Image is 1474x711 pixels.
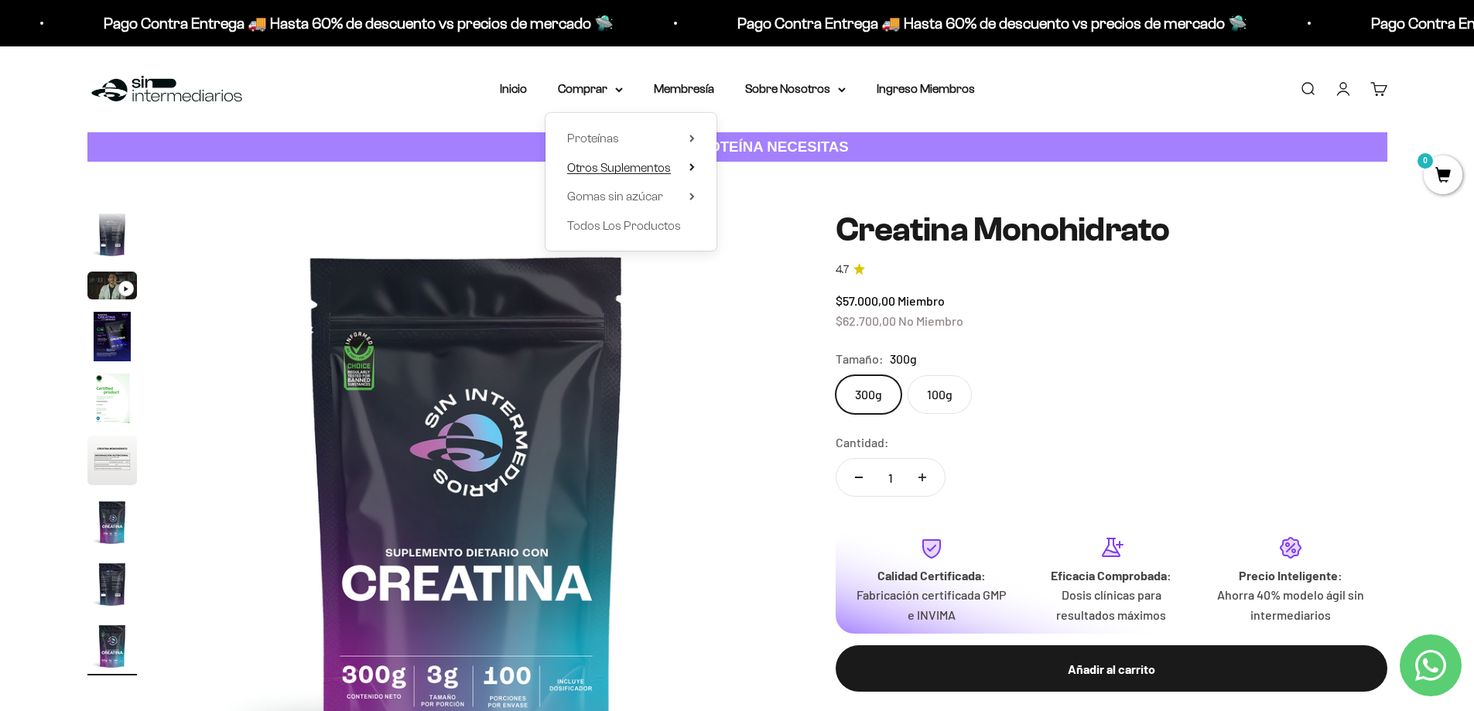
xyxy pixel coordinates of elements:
p: Dosis clínicas para resultados máximos [1034,585,1188,624]
div: Más información sobre los ingredientes [19,73,320,101]
a: Membresía [654,82,714,95]
a: 0 [1424,168,1462,185]
a: Ingreso Miembros [877,82,975,95]
span: Gomas sin azúcar [567,190,663,203]
img: Creatina Monohidrato [87,436,137,485]
p: Pago Contra Entrega 🚚 Hasta 60% de descuento vs precios de mercado 🛸 [734,11,1244,36]
strong: Precio Inteligente: [1239,568,1342,583]
span: 300g [890,349,917,369]
button: Ir al artículo 9 [87,621,137,675]
summary: Proteínas [567,128,695,149]
span: $62.700,00 [836,313,896,328]
span: $57.000,00 [836,293,895,308]
span: Proteínas [567,132,619,145]
a: Inicio [500,82,527,95]
h1: Creatina Monohidrato [836,211,1387,248]
button: Ir al artículo 7 [87,497,137,552]
span: Otros Suplementos [567,161,671,174]
legend: Tamaño: [836,349,884,369]
summary: Otros Suplementos [567,158,695,178]
strong: CUANTA PROTEÍNA NECESITAS [625,138,849,155]
div: Una promoción especial [19,135,320,162]
button: Ir al artículo 4 [87,312,137,366]
button: Ir al artículo 5 [87,374,137,428]
button: Ir al artículo 3 [87,272,137,304]
span: Todos Los Productos [567,219,681,232]
div: Reseñas de otros clientes [19,104,320,132]
div: Añadir al carrito [867,659,1356,679]
img: Creatina Monohidrato [87,374,137,423]
button: Reducir cantidad [836,459,881,496]
p: Pago Contra Entrega 🚚 Hasta 60% de descuento vs precios de mercado 🛸 [101,11,610,36]
p: ¿Qué te haría sentir más seguro de comprar este producto? [19,25,320,60]
button: Ir al artículo 8 [87,559,137,614]
img: Creatina Monohidrato [87,312,137,361]
strong: Calidad Certificada: [877,568,986,583]
div: Un mejor precio [19,197,320,224]
button: Ir al artículo 2 [87,210,137,264]
div: Un video del producto [19,166,320,193]
span: No Miembro [898,313,963,328]
span: Enviar [253,232,319,258]
p: Ahorra 40% modelo ágil sin intermediarios [1213,585,1368,624]
img: Creatina Monohidrato [87,497,137,547]
span: 4.7 [836,261,849,279]
span: Miembro [898,293,945,308]
button: Añadir al carrito [836,645,1387,692]
img: Creatina Monohidrato [87,210,137,259]
img: Creatina Monohidrato [87,559,137,609]
summary: Gomas sin azúcar [567,186,695,207]
button: Aumentar cantidad [900,459,945,496]
a: Todos Los Productos [567,216,695,236]
strong: Eficacia Comprobada: [1051,568,1171,583]
label: Cantidad: [836,432,889,453]
summary: Sobre Nosotros [745,79,846,99]
p: Fabricación certificada GMP e INVIMA [854,585,1009,624]
button: Ir al artículo 6 [87,436,137,490]
a: CUANTA PROTEÍNA NECESITAS [87,132,1387,162]
a: 4.74.7 de 5.0 estrellas [836,261,1387,279]
summary: Comprar [558,79,623,99]
img: Creatina Monohidrato [87,621,137,671]
button: Enviar [251,232,320,258]
mark: 0 [1416,152,1435,170]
